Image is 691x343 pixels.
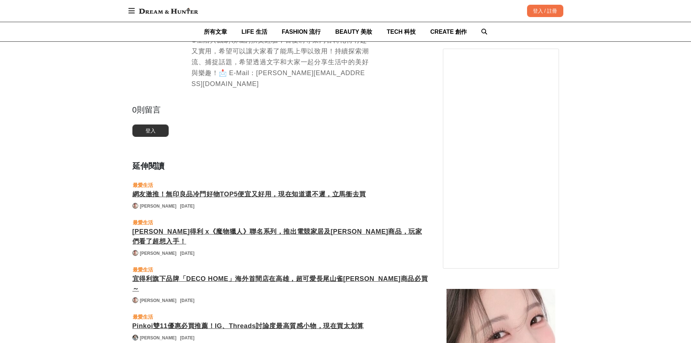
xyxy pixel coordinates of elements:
[132,124,169,137] button: 登入
[132,181,153,189] a: 最愛生活
[132,250,138,256] a: Avatar
[430,29,467,35] span: CREATE 創作
[335,29,372,35] span: BEAUTY 美妝
[133,298,138,303] img: Avatar
[133,203,138,208] img: Avatar
[135,4,202,17] img: Dream & Hunter
[132,227,428,246] a: [PERSON_NAME]得利 x《魔物獵人》聯名系列，推出電競家居及[PERSON_NAME]商品，玩家們看了超想入手！
[204,22,227,41] a: 所有文章
[140,203,177,209] a: [PERSON_NAME]
[132,335,138,340] a: Avatar
[133,313,153,321] div: 最愛生活
[132,313,153,321] a: 最愛生活
[132,265,153,274] a: 最愛生活
[132,321,428,331] a: Pinkoi雙11優惠必買推薦！IG、Threads討論度最高質感小物，現在買太划算
[140,297,177,304] a: [PERSON_NAME]
[132,189,428,199] a: 網友激推！無印良品冷門好物TOP5便宜又好用，現在知道還不遲，立馬衝去買
[204,29,227,35] span: 所有文章
[180,297,194,304] div: [DATE]
[430,22,467,41] a: CREATE 創作
[132,218,153,227] a: 最愛生活
[242,22,267,41] a: LIFE 生活
[132,203,138,209] a: Avatar
[132,104,428,116] div: 0 則留言
[132,274,428,294] a: 宜得利旗下品牌「DECO HOME」海外首間店在高雄，超可愛長尾山雀[PERSON_NAME]商品必買～
[133,250,138,256] img: Avatar
[242,29,267,35] span: LIFE 生活
[140,335,177,341] a: [PERSON_NAME]
[387,22,416,41] a: TECH 科技
[133,266,153,274] div: 最愛生活
[527,5,563,17] div: 登入 / 註冊
[133,219,153,226] div: 最愛生活
[335,22,372,41] a: BEAUTY 美妝
[132,160,428,172] div: 延伸閱讀
[133,181,153,189] div: 最愛生活
[387,29,416,35] span: TECH 科技
[140,250,177,257] a: [PERSON_NAME]
[180,203,194,209] div: [DATE]
[180,250,194,257] div: [DATE]
[133,335,138,340] img: Avatar
[180,335,194,341] div: [DATE]
[132,297,138,303] a: Avatar
[282,29,321,35] span: FASHION 流行
[282,22,321,41] a: FASHION 流行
